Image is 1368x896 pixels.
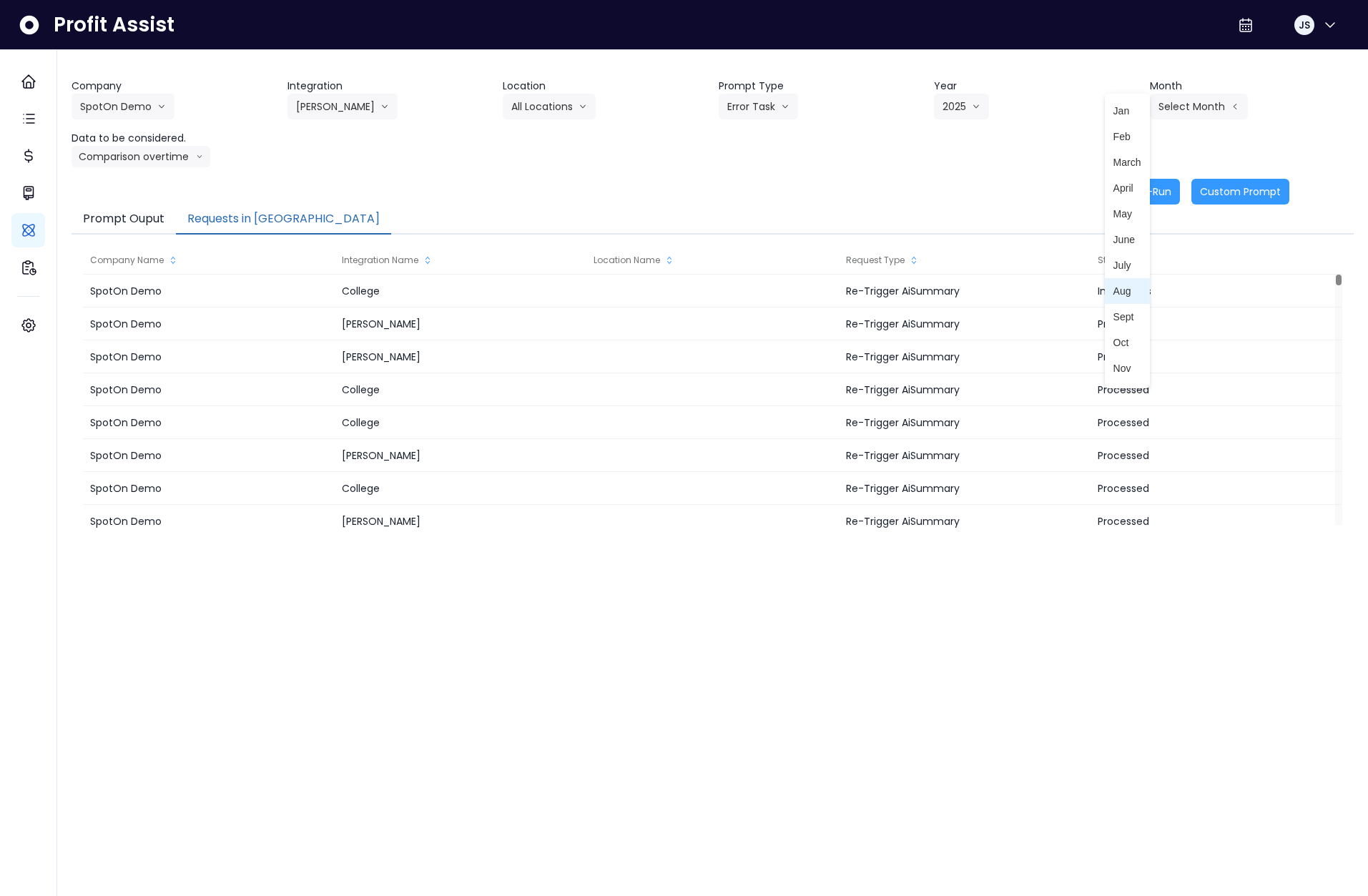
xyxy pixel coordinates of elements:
button: SpotOn Demoarrow down line [72,94,174,119]
div: Processed [1091,340,1342,373]
svg: arrow down line [579,99,587,114]
div: Processed [1091,472,1342,505]
div: Processed [1091,439,1342,472]
button: All Locationsarrow down line [503,94,596,119]
div: Request Type [839,246,1090,275]
header: Location [503,79,707,94]
svg: arrow down line [781,99,789,114]
div: Re-Trigger AiSummary [839,472,1090,505]
ul: Select Montharrow left line [1105,94,1150,388]
span: June [1113,232,1141,247]
div: Processed [1091,406,1342,439]
div: SpotOn Demo [83,275,334,307]
button: 2025arrow down line [934,94,989,119]
div: Processed [1091,307,1342,340]
span: Sept [1113,310,1141,324]
div: Re-Trigger AiSummary [839,340,1090,373]
svg: arrow down line [380,99,389,114]
div: College [335,275,586,307]
button: Re-Run [1126,179,1180,205]
div: Re-Trigger AiSummary [839,275,1090,307]
div: Location Name [586,246,837,275]
span: Jan [1113,104,1141,118]
svg: arrow down line [196,149,203,164]
div: Processed [1091,373,1342,406]
svg: arrow down line [972,99,980,114]
span: Profit Assist [54,12,174,38]
div: [PERSON_NAME] [335,505,586,538]
span: JS [1299,18,1310,32]
div: College [335,406,586,439]
span: Nov [1113,361,1141,375]
div: Processed [1091,505,1342,538]
div: Re-Trigger AiSummary [839,439,1090,472]
div: College [335,373,586,406]
header: Data to be considered. [72,131,276,146]
div: Integration Name [335,246,586,275]
div: Re-Trigger AiSummary [839,373,1090,406]
div: In Progress [1091,275,1342,307]
svg: arrow left line [1231,99,1239,114]
span: Oct [1113,335,1141,350]
div: College [335,472,586,505]
span: July [1113,258,1141,272]
div: Re-Trigger AiSummary [839,307,1090,340]
div: Re-Trigger AiSummary [839,406,1090,439]
button: Select Montharrow left line [1150,94,1248,119]
div: Status [1091,246,1342,275]
div: [PERSON_NAME] [335,340,586,373]
div: Re-Trigger AiSummary [839,505,1090,538]
div: SpotOn Demo [83,340,334,373]
header: Year [934,79,1138,94]
button: [PERSON_NAME]arrow down line [287,94,398,119]
button: Requests in [GEOGRAPHIC_DATA] [176,205,391,235]
svg: arrow down line [157,99,166,114]
button: Custom Prompt [1191,179,1289,205]
div: [PERSON_NAME] [335,307,586,340]
header: Month [1150,79,1354,94]
div: [PERSON_NAME] [335,439,586,472]
button: Comparison overtimearrow down line [72,146,210,167]
div: SpotOn Demo [83,307,334,340]
span: April [1113,181,1141,195]
div: Company Name [83,246,334,275]
span: May [1113,207,1141,221]
header: Integration [287,79,492,94]
button: Prompt Ouput [72,205,176,235]
div: SpotOn Demo [83,373,334,406]
div: SpotOn Demo [83,406,334,439]
span: Aug [1113,284,1141,298]
header: Company [72,79,276,94]
div: SpotOn Demo [83,505,334,538]
span: March [1113,155,1141,169]
span: Feb [1113,129,1141,144]
div: SpotOn Demo [83,472,334,505]
header: Prompt Type [719,79,923,94]
div: SpotOn Demo [83,439,334,472]
button: Error Taskarrow down line [719,94,798,119]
